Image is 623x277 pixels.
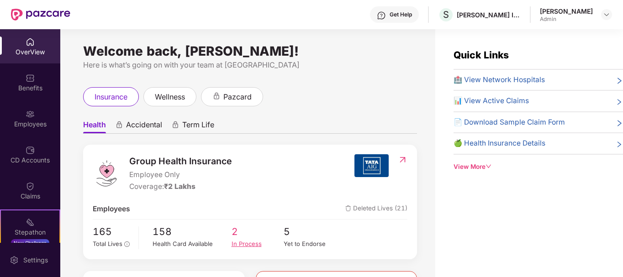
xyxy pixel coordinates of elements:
[212,92,221,100] div: animation
[454,162,623,172] div: View More
[26,110,35,119] img: svg+xml;base64,PHN2ZyBpZD0iRW1wbG95ZWVzIiB4bWxucz0iaHR0cDovL3d3dy53My5vcmcvMjAwMC9zdmciIHdpZHRoPS...
[26,146,35,155] img: svg+xml;base64,PHN2ZyBpZD0iQ0RfQWNjb3VudHMiIGRhdGEtbmFtZT0iQ0QgQWNjb3VudHMiIHhtbG5zPSJodHRwOi8vd3...
[95,91,127,103] span: insurance
[616,140,623,149] span: right
[115,121,123,129] div: animation
[124,241,130,247] span: info-circle
[486,163,492,170] span: down
[93,204,130,214] span: Employees
[616,119,623,128] span: right
[21,256,51,265] div: Settings
[129,181,232,192] div: Coverage:
[457,10,521,19] div: [PERSON_NAME] INOTEC LIMITED
[83,47,417,55] div: Welcome back, [PERSON_NAME]!
[11,9,70,21] img: New Pazcare Logo
[454,138,545,149] span: 🍏 Health Insurance Details
[616,97,623,106] span: right
[284,224,336,239] span: 5
[1,228,59,237] div: Stepathon
[345,204,407,214] span: Deleted Lives (21)
[454,49,509,61] span: Quick Links
[284,239,336,249] div: Yet to Endorse
[26,73,35,83] img: svg+xml;base64,PHN2ZyBpZD0iQmVuZWZpdHMiIHhtbG5zPSJodHRwOi8vd3d3LnczLm9yZy8yMDAwL3N2ZyIgd2lkdGg9Ij...
[443,9,449,20] span: S
[93,240,122,247] span: Total Lives
[26,182,35,191] img: svg+xml;base64,PHN2ZyBpZD0iQ2xhaW0iIHhtbG5zPSJodHRwOi8vd3d3LnczLm9yZy8yMDAwL3N2ZyIgd2lkdGg9IjIwIi...
[603,11,610,18] img: svg+xml;base64,PHN2ZyBpZD0iRHJvcGRvd24tMzJ4MzIiIHhtbG5zPSJodHRwOi8vd3d3LnczLm9yZy8yMDAwL3N2ZyIgd2...
[345,205,351,211] img: deleteIcon
[129,154,232,168] span: Group Health Insurance
[354,154,389,177] img: insurerIcon
[232,239,284,249] div: In Process
[454,74,545,85] span: 🏥 View Network Hospitals
[164,182,195,191] span: ₹2 Lakhs
[155,91,185,103] span: wellness
[126,120,162,133] span: Accidental
[11,239,49,246] div: New Challenge
[398,155,407,164] img: RedirectIcon
[454,95,529,106] span: 📊 View Active Claims
[171,121,180,129] div: animation
[83,59,417,71] div: Here is what’s going on with your team at [GEOGRAPHIC_DATA]
[153,239,231,249] div: Health Card Available
[540,16,593,23] div: Admin
[10,256,19,265] img: svg+xml;base64,PHN2ZyBpZD0iU2V0dGluZy0yMHgyMCIgeG1sbnM9Imh0dHA6Ly93d3cudzMub3JnLzIwMDAvc3ZnIiB3aW...
[93,160,120,187] img: logo
[232,224,284,239] span: 2
[182,120,214,133] span: Term Life
[93,224,132,239] span: 165
[223,91,252,103] span: pazcard
[26,37,35,47] img: svg+xml;base64,PHN2ZyBpZD0iSG9tZSIgeG1sbnM9Imh0dHA6Ly93d3cudzMub3JnLzIwMDAvc3ZnIiB3aWR0aD0iMjAiIG...
[540,7,593,16] div: [PERSON_NAME]
[616,76,623,85] span: right
[129,169,232,180] span: Employee Only
[153,224,231,239] span: 158
[377,11,386,20] img: svg+xml;base64,PHN2ZyBpZD0iSGVscC0zMngzMiIgeG1sbnM9Imh0dHA6Ly93d3cudzMub3JnLzIwMDAvc3ZnIiB3aWR0aD...
[454,117,565,128] span: 📄 Download Sample Claim Form
[390,11,412,18] div: Get Help
[83,120,106,133] span: Health
[26,218,35,227] img: svg+xml;base64,PHN2ZyB4bWxucz0iaHR0cDovL3d3dy53My5vcmcvMjAwMC9zdmciIHdpZHRoPSIyMSIgaGVpZ2h0PSIyMC...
